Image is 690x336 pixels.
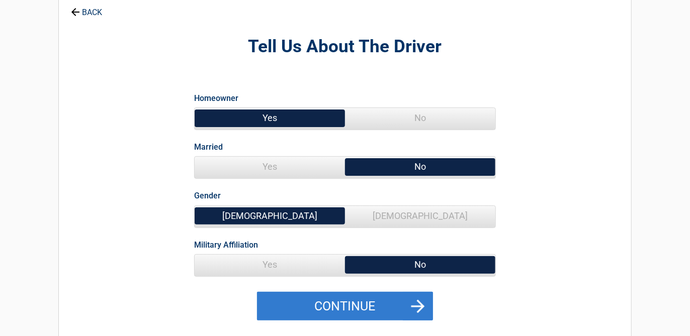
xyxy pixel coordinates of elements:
[194,189,221,202] label: Gender
[257,292,433,321] button: Continue
[114,35,576,59] h2: Tell Us About The Driver
[345,157,495,177] span: No
[194,238,258,252] label: Military Affiliation
[194,140,223,154] label: Married
[345,206,495,226] span: [DEMOGRAPHIC_DATA]
[195,255,345,275] span: Yes
[345,108,495,128] span: No
[195,108,345,128] span: Yes
[194,91,238,105] label: Homeowner
[195,157,345,177] span: Yes
[345,255,495,275] span: No
[195,206,345,226] span: [DEMOGRAPHIC_DATA]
